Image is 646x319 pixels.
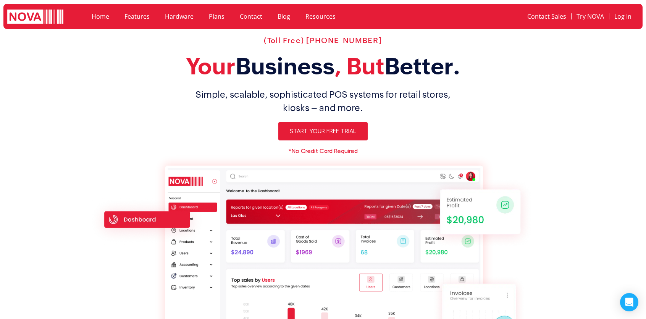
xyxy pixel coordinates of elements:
a: Contact [232,8,270,25]
span: Business [236,53,334,79]
h1: Simple, scalable, sophisticated POS systems for retail stores, kiosks – and more. [86,88,560,114]
a: Contact Sales [522,8,571,25]
nav: Menu [452,8,636,25]
a: Features [117,8,157,25]
a: Start Your Free Trial [278,122,368,140]
a: Hardware [157,8,201,25]
a: Home [84,8,117,25]
div: Open Intercom Messenger [620,293,638,311]
span: Start Your Free Trial [290,128,356,134]
a: Resources [298,8,343,25]
h2: Your , But [86,53,560,80]
nav: Menu [84,8,445,25]
h2: (Toll Free) [PHONE_NUMBER] [86,36,560,45]
a: Blog [270,8,298,25]
span: Better. [384,53,460,79]
h6: *No Credit Card Required [86,148,560,154]
a: Plans [201,8,232,25]
a: Log In [609,8,636,25]
a: Try NOVA [572,8,609,25]
img: logo white [7,10,63,25]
